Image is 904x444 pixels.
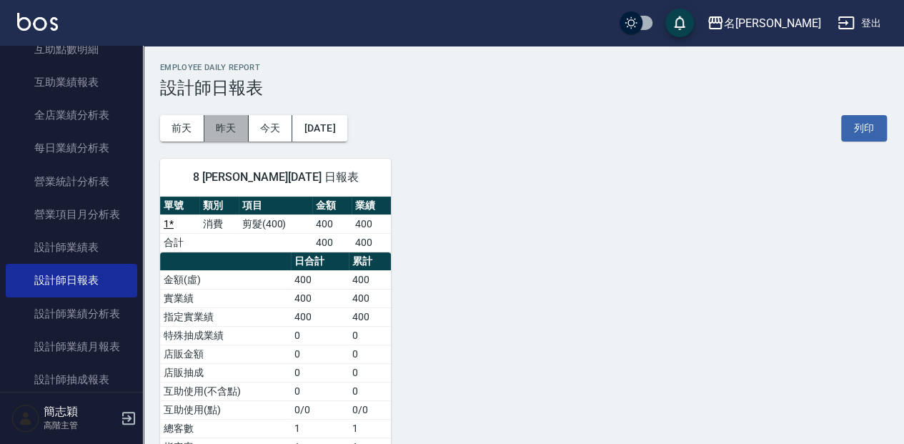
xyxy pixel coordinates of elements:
[160,63,887,72] h2: Employee Daily Report
[199,214,239,233] td: 消費
[6,231,137,264] a: 設計師業績表
[291,307,349,326] td: 400
[6,99,137,132] a: 全店業績分析表
[841,115,887,142] button: 列印
[349,345,391,363] td: 0
[291,400,349,419] td: 0/0
[160,233,199,252] td: 合計
[349,252,391,271] th: 累計
[6,264,137,297] a: 設計師日報表
[349,307,391,326] td: 400
[6,297,137,330] a: 設計師業績分析表
[239,197,313,215] th: 項目
[724,14,820,32] div: 名[PERSON_NAME]
[291,382,349,400] td: 0
[160,197,391,252] table: a dense table
[160,400,291,419] td: 互助使用(點)
[160,345,291,363] td: 店販金額
[160,289,291,307] td: 實業績
[312,197,352,215] th: 金額
[6,132,137,164] a: 每日業績分析表
[352,197,391,215] th: 業績
[11,404,40,433] img: Person
[349,326,391,345] td: 0
[349,382,391,400] td: 0
[160,326,291,345] td: 特殊抽成業績
[249,115,293,142] button: 今天
[239,214,313,233] td: 剪髮(400)
[291,326,349,345] td: 0
[6,66,137,99] a: 互助業績報表
[6,363,137,396] a: 設計師抽成報表
[160,197,199,215] th: 單號
[204,115,249,142] button: 昨天
[292,115,347,142] button: [DATE]
[160,419,291,438] td: 總客數
[160,115,204,142] button: 前天
[352,233,391,252] td: 400
[160,78,887,98] h3: 設計師日報表
[291,252,349,271] th: 日合計
[349,270,391,289] td: 400
[349,289,391,307] td: 400
[44,405,116,419] h5: 簡志穎
[199,197,239,215] th: 類別
[832,10,887,36] button: 登出
[6,198,137,231] a: 營業項目月分析表
[177,170,374,184] span: 8 [PERSON_NAME][DATE] 日報表
[349,400,391,419] td: 0/0
[160,363,291,382] td: 店販抽成
[665,9,694,37] button: save
[291,419,349,438] td: 1
[312,214,352,233] td: 400
[6,330,137,363] a: 設計師業績月報表
[291,363,349,382] td: 0
[349,363,391,382] td: 0
[291,345,349,363] td: 0
[312,233,352,252] td: 400
[17,13,58,31] img: Logo
[291,270,349,289] td: 400
[160,270,291,289] td: 金額(虛)
[701,9,826,38] button: 名[PERSON_NAME]
[44,419,116,432] p: 高階主管
[291,289,349,307] td: 400
[160,307,291,326] td: 指定實業績
[6,165,137,198] a: 營業統計分析表
[160,382,291,400] td: 互助使用(不含點)
[352,214,391,233] td: 400
[6,33,137,66] a: 互助點數明細
[349,419,391,438] td: 1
